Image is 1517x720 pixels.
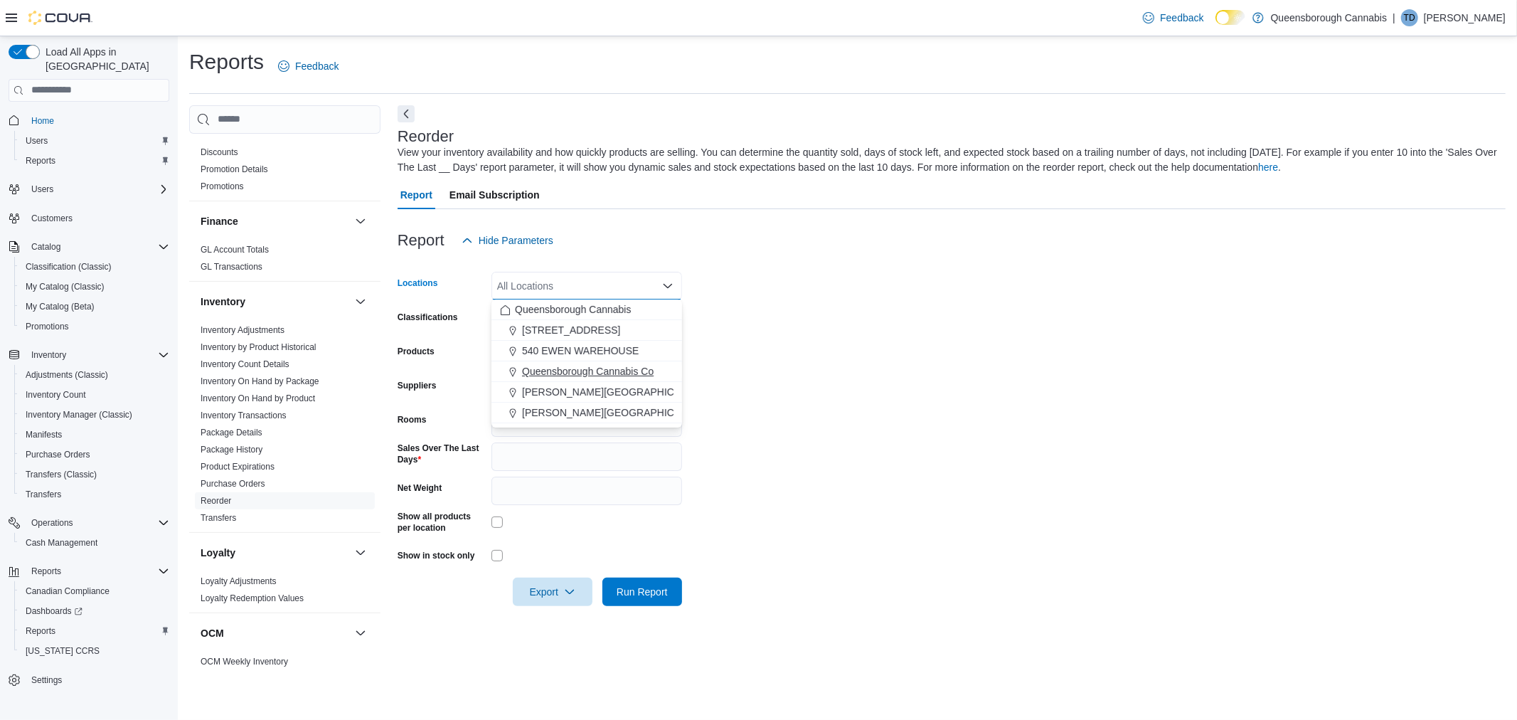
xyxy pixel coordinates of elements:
button: Queensborough Cannabis Co [491,361,682,382]
a: Purchase Orders [20,446,96,463]
a: Promotions [20,318,75,335]
a: OCM Weekly Inventory [201,657,288,667]
a: Reorder [201,496,231,506]
button: My Catalog (Beta) [14,297,175,317]
a: Transfers [20,486,67,503]
span: Manifests [26,429,62,440]
a: Customers [26,210,78,227]
button: Transfers (Classic) [14,465,175,485]
span: Users [26,181,169,198]
button: 540 EWEN WAREHOUSE [491,341,682,361]
span: Reports [20,152,169,169]
span: Queensborough Cannabis [515,302,631,317]
button: [US_STATE] CCRS [14,641,175,661]
button: Reports [26,563,67,580]
span: Email Subscription [449,181,540,209]
span: Settings [31,674,62,686]
span: [PERSON_NAME][GEOGRAPHIC_DATA] [522,385,708,399]
span: Inventory On Hand by Package [201,376,319,387]
span: Users [31,184,53,195]
a: Package Details [201,428,262,438]
button: Settings [3,669,175,690]
span: Queensborough Cannabis Co [522,364,654,378]
span: Home [26,112,169,129]
span: Hide Parameters [479,233,553,248]
h3: OCM [201,626,224,640]
span: Users [20,132,169,149]
a: Inventory Count [20,386,92,403]
span: Transfers (Classic) [26,469,97,480]
button: Purchase Orders [14,445,175,465]
span: Adjustments (Classic) [26,369,108,381]
span: Inventory Count [20,386,169,403]
button: OCM [352,625,369,642]
span: Promotions [26,321,69,332]
span: Purchase Orders [26,449,90,460]
button: Customers [3,208,175,228]
button: Users [14,131,175,151]
a: Inventory Transactions [201,411,287,420]
button: Export [513,578,592,606]
button: Inventory [26,346,72,364]
span: Manifests [20,426,169,443]
a: Settings [26,672,68,689]
span: Transfers (Classic) [20,466,169,483]
a: Reports [20,152,61,169]
span: OCM Weekly Inventory [201,656,288,667]
p: Queensborough Cannabis [1271,9,1387,26]
span: My Catalog (Beta) [20,298,169,315]
span: Promotions [201,181,244,192]
span: My Catalog (Beta) [26,301,95,312]
span: Inventory Manager (Classic) [20,406,169,423]
button: Home [3,110,175,131]
a: Feedback [1137,4,1209,32]
span: Transfers [26,489,61,500]
span: Classification (Classic) [20,258,169,275]
a: Inventory Manager (Classic) [20,406,138,423]
span: Dashboards [26,605,82,617]
h3: Finance [201,214,238,228]
span: Washington CCRS [20,642,169,660]
button: Adjustments (Classic) [14,365,175,385]
span: Adjustments (Classic) [20,366,169,383]
span: My Catalog (Classic) [20,278,169,295]
div: Inventory [189,322,380,532]
button: Hide Parameters [456,226,559,255]
span: Promotions [20,318,169,335]
span: Inventory Manager (Classic) [26,409,132,420]
button: Users [26,181,59,198]
button: [STREET_ADDRESS] [491,320,682,341]
span: Canadian Compliance [20,583,169,600]
button: Users [3,179,175,199]
button: Inventory [352,293,369,310]
a: Canadian Compliance [20,583,115,600]
h3: Loyalty [201,546,235,560]
div: Choose from the following options [491,300,682,423]
a: Users [20,132,53,149]
span: Package Details [201,427,262,438]
span: Loyalty Adjustments [201,576,277,587]
button: Manifests [14,425,175,445]
span: Inventory On Hand by Product [201,393,315,404]
a: Product Expirations [201,462,275,472]
button: Next [398,105,415,122]
label: Suppliers [398,380,437,391]
a: GL Account Totals [201,245,269,255]
span: Classification (Classic) [26,261,112,272]
span: Reports [31,566,61,577]
button: Close list of options [662,280,674,292]
a: Loyalty Adjustments [201,576,277,586]
a: Loyalty Redemption Values [201,593,304,603]
span: Load All Apps in [GEOGRAPHIC_DATA] [40,45,169,73]
label: Net Weight [398,482,442,494]
a: Inventory On Hand by Product [201,393,315,403]
a: Promotion Details [201,164,268,174]
button: My Catalog (Classic) [14,277,175,297]
a: Adjustments (Classic) [20,366,114,383]
button: Operations [3,513,175,533]
p: [PERSON_NAME] [1424,9,1506,26]
a: Manifests [20,426,68,443]
span: Feedback [1160,11,1203,25]
span: Reports [20,623,169,640]
button: Operations [26,514,79,531]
